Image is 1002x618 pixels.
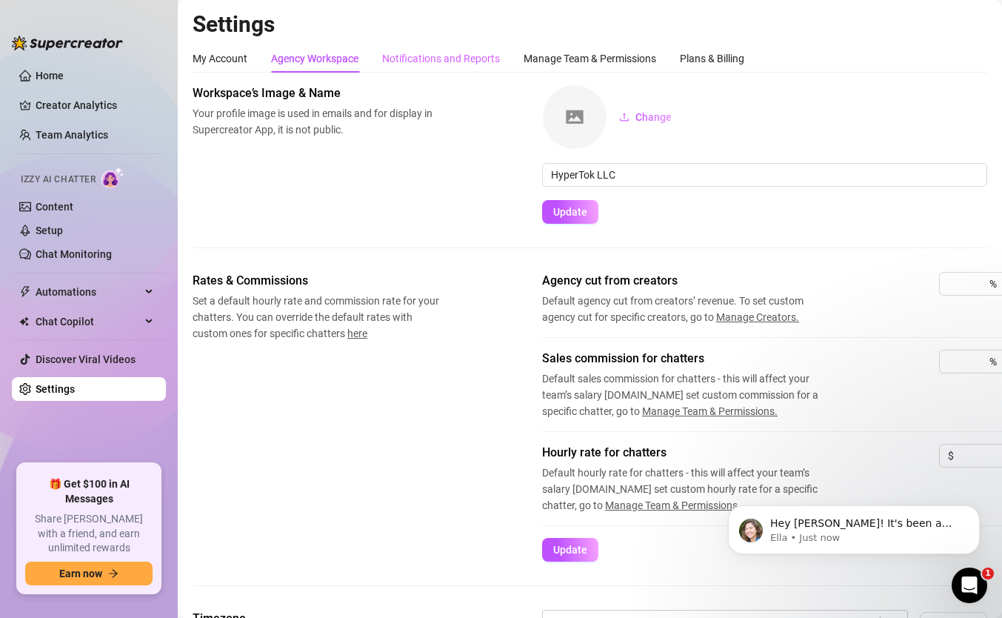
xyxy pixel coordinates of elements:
iframe: Intercom live chat [952,568,987,603]
span: here [347,328,367,339]
div: Agency Workspace [271,50,358,67]
h2: Settings [193,10,987,39]
div: Notifications and Reports [382,50,500,67]
span: Manage Team & Permissions. [605,499,741,511]
a: Home [36,70,64,82]
a: Team Analytics [36,129,108,141]
span: Manage Team & Permissions. [642,405,778,417]
button: Update [542,200,598,224]
input: Enter name [542,163,987,187]
img: Chat Copilot [19,316,29,327]
button: Change [607,105,684,129]
span: 🎁 Get $100 in AI Messages [25,477,153,506]
span: Earn now [59,568,102,579]
span: Rates & Commissions [193,272,441,290]
span: Agency cut from creators [542,272,838,290]
span: Default agency cut from creators’ revenue. To set custom agency cut for specific creators, go to [542,293,838,325]
a: Discover Viral Videos [36,353,136,365]
iframe: Intercom notifications message [706,474,1002,578]
img: logo-BBDzfeDw.svg [12,36,123,50]
a: Creator Analytics [36,93,154,117]
span: upload [619,112,629,122]
p: Message from Ella, sent Just now [64,57,255,70]
button: Earn nowarrow-right [25,562,153,585]
a: Chat Monitoring [36,248,112,260]
span: Hourly rate for chatters [542,444,838,462]
a: Settings [36,383,75,395]
span: Manage Creators. [716,311,799,323]
span: Chat Copilot [36,310,141,333]
div: My Account [193,50,247,67]
span: Share [PERSON_NAME] with a friend, and earn unlimited rewards [25,512,153,556]
a: Setup [36,225,63,236]
img: AI Chatter [101,167,124,188]
span: Izzy AI Chatter [21,173,96,187]
span: Default hourly rate for chatters - this will affect your team’s salary [DOMAIN_NAME] set custom h... [542,465,838,514]
div: Manage Team & Permissions [524,50,656,67]
span: thunderbolt [19,286,31,298]
span: Hey [PERSON_NAME]! It's been a week since subscribing to Supercreator! 🥳️ ​ I'm here in case you ... [64,43,250,128]
span: Your profile image is used in emails and for display in Supercreator App, it is not public. [193,105,441,138]
a: Content [36,201,73,213]
span: 1 [982,568,994,579]
img: square-placeholder.png [543,85,607,149]
span: Update [553,544,587,556]
span: Workspace’s Image & Name [193,84,441,102]
span: Automations [36,280,141,304]
span: Update [553,206,587,218]
div: Plans & Billing [680,50,744,67]
span: arrow-right [108,568,118,579]
button: Update [542,538,598,562]
span: Default sales commission for chatters - this will affect your team’s salary [DOMAIN_NAME] set cus... [542,371,838,419]
span: Set a default hourly rate and commission rate for your chatters. You can override the default rat... [193,293,441,342]
span: Change [635,111,672,123]
span: Sales commission for chatters [542,350,838,368]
